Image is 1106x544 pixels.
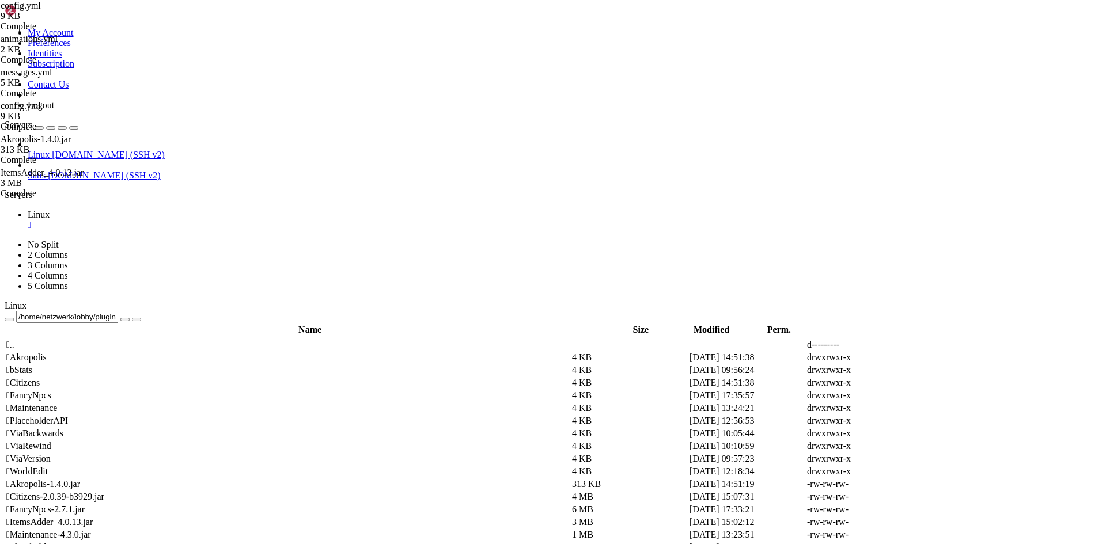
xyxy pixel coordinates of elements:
div: 9 KB [1,11,116,21]
span: animations.yml [1,34,116,55]
span: Akropolis-1.4.0.jar [1,134,116,155]
div: 9 KB [1,111,116,121]
div: Complete [1,188,116,199]
div: Complete [1,88,116,98]
div: Complete [1,55,116,65]
span: config.yml [1,1,41,10]
div: 313 KB [1,144,116,155]
span: Akropolis-1.4.0.jar [1,134,71,144]
span: config.yml [1,101,116,121]
span: config.yml [1,101,41,111]
span: ItemsAdder_4.0.13.jar [1,168,116,188]
div: 3 MB [1,178,116,188]
div: Complete [1,155,116,165]
div: 5 KB [1,78,116,88]
span: animations.yml [1,34,58,44]
div: 2 KB [1,44,116,55]
span: ItemsAdder_4.0.13.jar [1,168,84,177]
span: messages.yml [1,67,52,77]
span: messages.yml [1,67,116,88]
div: Complete [1,21,116,32]
div: Complete [1,121,116,132]
span: config.yml [1,1,116,21]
